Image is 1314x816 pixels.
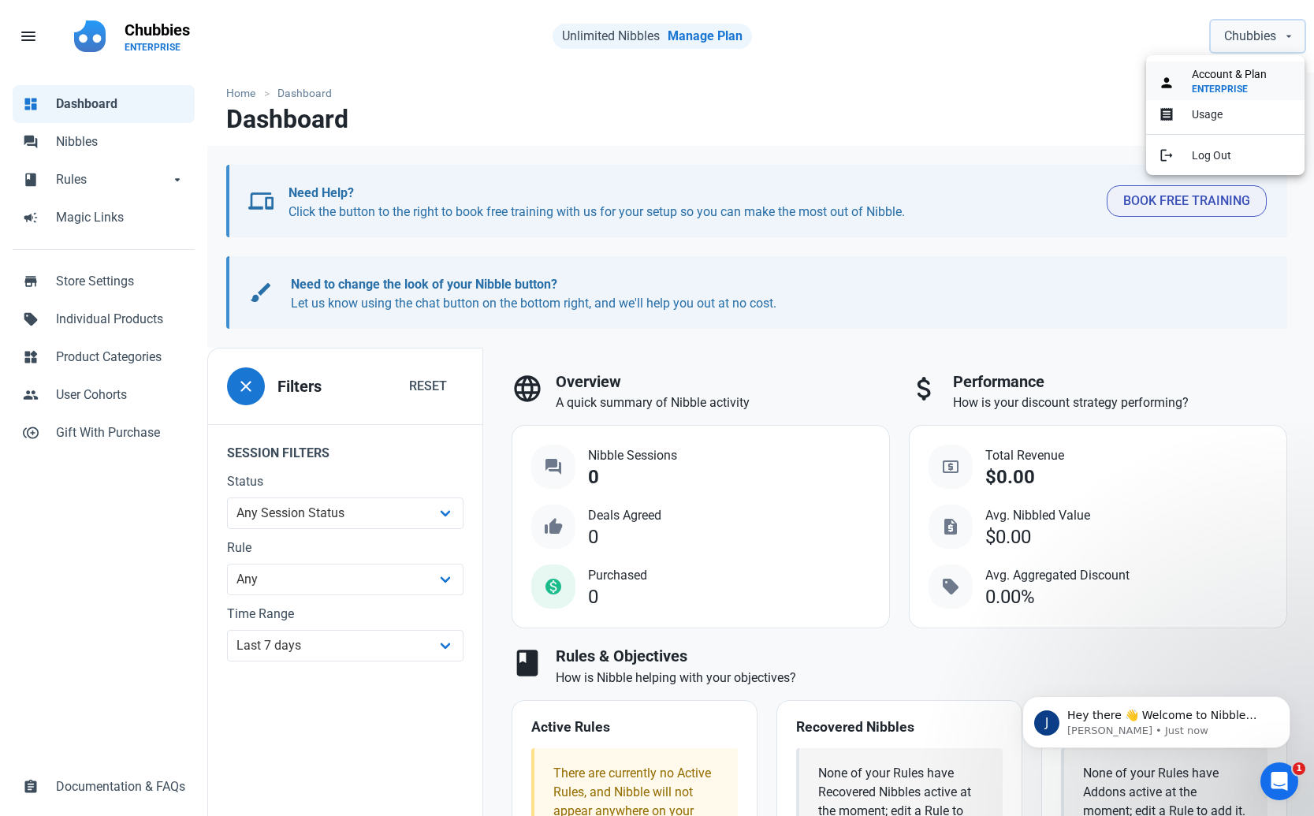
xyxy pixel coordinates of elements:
[288,185,354,200] b: Need Help?
[56,132,185,151] span: Nibbles
[23,208,39,224] span: campaign
[236,377,255,396] span: close
[125,19,190,41] p: Chubbies
[56,777,185,796] span: Documentation & FAQs
[985,587,1035,608] div: 0.00%
[588,467,599,488] div: 0
[56,423,185,442] span: Gift With Purchase
[208,424,482,472] legend: Session Filters
[13,123,195,161] a: forumNibbles
[13,414,195,452] a: control_point_duplicateGift With Purchase
[1192,108,1223,121] span: Usage
[23,95,39,110] span: dashboard
[56,348,185,367] span: Product Categories
[13,300,195,338] a: sellIndividual Products
[23,310,39,326] span: sell
[169,170,185,186] span: arrow_drop_down
[953,393,1287,412] p: How is your discount strategy performing?
[1293,762,1305,775] span: 1
[13,376,195,414] a: peopleUser Cohorts
[1224,27,1276,46] span: Chubbies
[1192,149,1231,162] span: Log Out
[13,199,195,237] a: campaignMagic Links
[556,669,1287,687] p: How is Nibble helping with your objectives?
[291,275,1251,313] p: Let us know using the chat button on the bottom right, and we'll help you out at no cost.
[23,348,39,363] span: widgets
[985,446,1064,465] span: Total Revenue
[588,506,661,525] span: Deals Agreed
[56,272,185,291] span: Store Settings
[544,457,563,476] span: question_answer
[1260,762,1298,800] iframe: Intercom live chat
[393,371,463,402] button: Reset
[588,587,598,608] div: 0
[531,720,738,736] h4: Active Rules
[13,263,195,300] a: storeStore Settings
[588,527,598,548] div: 0
[941,457,960,476] span: local_atm
[941,577,960,596] span: sell
[23,777,39,793] span: assignment
[544,577,563,596] span: monetization_on
[115,13,199,60] a: ChubbiesENTERPRISE
[56,208,185,227] span: Magic Links
[556,393,890,412] p: A quick summary of Nibble activity
[1192,66,1267,83] span: Account & Plan
[248,188,274,214] span: devices
[23,272,39,288] span: store
[512,373,543,404] span: language
[1211,20,1305,52] button: Chubbies
[1192,83,1248,95] span: ENTERPRISE
[1123,192,1250,211] span: Book Free Training
[985,467,1035,488] div: $0.00
[19,27,38,46] span: menu
[227,538,463,557] label: Rule
[23,423,39,439] span: control_point_duplicate
[796,720,1003,736] h4: Recovered Nibbles
[985,527,1031,548] div: $0.00
[588,566,647,585] span: Purchased
[23,170,39,186] span: book
[248,280,274,305] span: brush
[941,517,960,536] span: request_quote
[985,566,1130,585] span: Avg. Aggregated Discount
[909,373,940,404] span: attach_money
[56,386,185,404] span: User Cohorts
[288,184,1094,222] p: Click the button to the right to book free training with us for your setup so you can make the mo...
[56,310,185,329] span: Individual Products
[207,73,1306,105] nav: breadcrumbs
[1159,73,1174,89] span: person
[23,386,39,401] span: people
[56,95,185,114] span: Dashboard
[13,768,195,806] a: assignmentDocumentation & FAQs
[227,605,463,624] label: Time Range
[409,377,447,396] span: Reset
[668,28,743,43] a: Manage Plan
[1159,105,1174,121] span: receipt
[56,170,169,189] span: Rules
[13,338,195,376] a: widgetsProduct Categories
[23,132,39,148] span: forum
[953,373,1287,391] h3: Performance
[291,277,557,292] b: Need to change the look of your Nibble button?
[512,647,543,679] span: book
[544,517,563,536] span: thumb_up
[13,85,195,123] a: dashboardDashboard
[226,105,348,133] h1: Dashboard
[562,28,660,43] span: Unlimited Nibbles
[556,647,1287,665] h3: Rules & Objectives
[227,367,265,405] button: close
[227,472,463,491] label: Status
[226,85,263,102] a: Home
[125,41,190,54] p: ENTERPRISE
[13,161,195,199] a: bookRulesarrow_drop_down
[588,446,677,465] span: Nibble Sessions
[277,378,322,396] h3: Filters
[556,373,890,391] h3: Overview
[1159,146,1174,162] span: logout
